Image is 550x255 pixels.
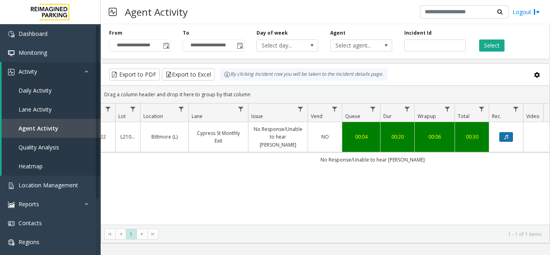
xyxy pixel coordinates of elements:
a: H Filter Menu [103,104,114,114]
button: Select [479,39,505,52]
a: Cypress St Monthly Exit [194,129,243,145]
img: 'icon' [8,220,14,227]
a: Lot Filter Menu [128,104,139,114]
span: Location Management [19,181,78,189]
img: 'icon' [8,69,14,75]
span: Location [143,113,163,120]
span: Page 1 [126,229,136,240]
a: 00:06 [420,133,450,141]
label: Agent [330,29,345,37]
div: Data table [101,104,550,225]
img: logout [533,8,540,16]
span: Lane Activity [19,106,52,113]
span: Lot [118,113,126,120]
a: Wrapup Filter Menu [442,104,453,114]
img: 'icon' [8,50,14,56]
img: pageIcon [109,2,117,22]
img: 'icon' [8,182,14,189]
span: Select agent... [331,40,379,51]
span: Quality Analysis [19,143,59,151]
a: L21077300 [120,133,135,141]
span: Toggle popup [235,40,244,51]
span: Toggle popup [161,40,170,51]
span: Issue [251,113,263,120]
a: Dur Filter Menu [402,104,413,114]
img: infoIcon.svg [224,71,230,78]
a: Activity [2,62,101,81]
span: Select day... [257,40,306,51]
span: Activity [19,68,37,75]
h3: Agent Activity [121,2,192,22]
a: Location Filter Menu [176,104,187,114]
span: Rec. [492,113,501,120]
a: Quality Analysis [2,138,101,157]
a: Issue Filter Menu [295,104,306,114]
button: Export to Excel [162,68,215,81]
a: Lane Activity [2,100,101,119]
span: Daily Activity [19,87,52,94]
a: Rec. Filter Menu [511,104,521,114]
img: 'icon' [8,201,14,208]
a: Total Filter Menu [476,104,487,114]
a: Agent Activity [2,119,101,138]
a: Logout [513,8,540,16]
label: To [183,29,189,37]
label: Incident Id [404,29,432,37]
span: Monitoring [19,49,47,56]
button: Export to PDF [109,68,160,81]
div: Drag a column header and drop it here to group by that column [101,87,550,102]
div: By clicking Incident row you will be taken to the incident details page. [220,68,387,81]
a: 22 [95,133,110,141]
a: Heatmap [2,157,101,176]
img: 'icon' [8,31,14,37]
a: Daily Activity [2,81,101,100]
label: Day of week [256,29,288,37]
a: 00:20 [385,133,409,141]
span: Regions [19,238,39,246]
a: 00:30 [460,133,484,141]
span: Contacts [19,219,42,227]
span: Dur [383,113,392,120]
span: Heatmap [19,162,43,170]
span: Lane [192,113,203,120]
label: From [109,29,122,37]
a: No Response/Unable to hear [PERSON_NAME] [253,125,303,149]
span: Wrapup [418,113,436,120]
span: Agent Activity [19,124,58,132]
span: Vend [311,113,323,120]
a: Queue Filter Menu [368,104,378,114]
span: Video [526,113,540,120]
span: Total [458,113,469,120]
a: Vend Filter Menu [329,104,340,114]
a: Lane Filter Menu [236,104,246,114]
a: NO [313,133,337,141]
span: Dashboard [19,30,48,37]
a: Biltmore (L) [145,133,184,141]
img: 'icon' [8,239,14,246]
span: Reports [19,200,39,208]
span: NO [321,133,329,140]
span: Queue [345,113,360,120]
a: 00:04 [347,133,375,141]
kendo-pager-info: 1 - 1 of 1 items [163,231,542,238]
